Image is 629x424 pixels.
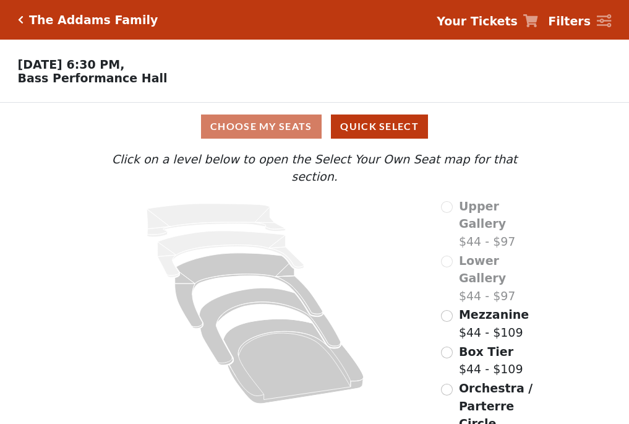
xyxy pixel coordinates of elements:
[459,252,542,305] label: $44 - $97
[548,12,611,30] a: Filters
[548,14,591,28] strong: Filters
[459,343,523,378] label: $44 - $109
[437,12,538,30] a: Your Tickets
[18,15,24,24] a: Click here to go back to filters
[331,115,428,139] button: Quick Select
[29,13,158,27] h5: The Addams Family
[224,319,364,404] path: Orchestra / Parterre Circle - Seats Available: 157
[437,14,518,28] strong: Your Tickets
[158,231,304,277] path: Lower Gallery - Seats Available: 0
[459,306,529,341] label: $44 - $109
[459,254,506,285] span: Lower Gallery
[459,199,506,231] span: Upper Gallery
[459,345,513,358] span: Box Tier
[459,308,529,321] span: Mezzanine
[147,204,286,237] path: Upper Gallery - Seats Available: 0
[459,197,542,251] label: $44 - $97
[87,150,541,186] p: Click on a level below to open the Select Your Own Seat map for that section.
